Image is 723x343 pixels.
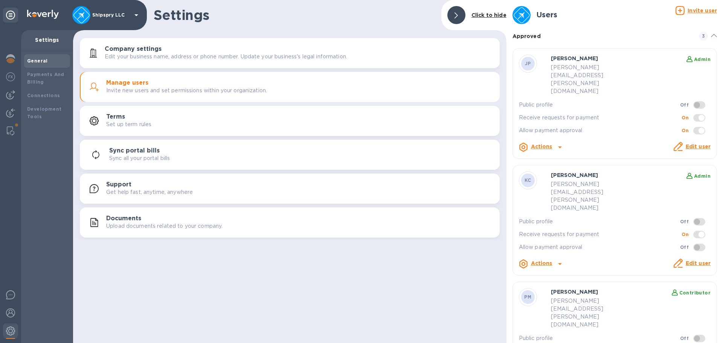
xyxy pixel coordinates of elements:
[80,140,500,170] button: Sync portal billsSync all your portal bills
[27,36,67,44] p: Settings
[682,115,689,120] b: On
[680,335,689,341] b: Off
[106,120,151,128] p: Set up term rules
[525,61,531,66] b: JP
[80,106,500,136] button: TermsSet up term rules
[519,218,680,226] p: Public profile
[679,290,711,296] b: Contributor
[519,230,682,238] p: Receive requests for payment
[525,177,531,183] b: KC
[688,8,717,14] u: Invite user
[519,55,711,152] div: JP[PERSON_NAME] Admin[PERSON_NAME][EMAIL_ADDRESS][PERSON_NAME][DOMAIN_NAME]Public profileOffRecei...
[519,127,682,134] p: Allow payment approval
[551,297,644,329] p: [PERSON_NAME][EMAIL_ADDRESS][PERSON_NAME][DOMAIN_NAME]
[537,11,557,19] h3: Users
[682,232,689,237] b: On
[699,32,708,41] span: 3
[686,260,711,266] a: Edit user
[531,143,552,149] b: Actions
[519,243,680,251] p: Allow payment approval
[513,33,541,39] b: Approved
[551,64,644,95] p: [PERSON_NAME][EMAIL_ADDRESS][PERSON_NAME][DOMAIN_NAME]
[80,38,500,68] button: Company settingsEdit your business name, address or phone number. Update your business's legal in...
[682,128,689,133] b: On
[531,260,552,266] b: Actions
[513,24,717,48] div: Approved 3
[106,188,193,196] p: Get help fast, anytime, anywhere
[106,181,131,188] h3: Support
[92,12,130,18] p: Shipspry LLC
[106,79,148,87] h3: Manage users
[680,219,689,224] b: Off
[551,55,644,62] p: [PERSON_NAME]
[27,58,48,64] b: General
[551,180,644,212] p: [PERSON_NAME][EMAIL_ADDRESS][PERSON_NAME][DOMAIN_NAME]
[680,102,689,108] b: Off
[106,87,267,95] p: Invite new users and set permissions within your organization.
[105,53,347,61] p: Edit your business name, address or phone number. Update your business's legal information.
[6,72,15,81] img: Foreign exchange
[106,222,223,230] p: Upload documents related to your company.
[551,288,644,296] p: [PERSON_NAME]
[694,173,711,179] b: Admin
[80,207,500,238] button: DocumentsUpload documents related to your company.
[106,113,125,120] h3: Terms
[109,154,170,162] p: Sync all your portal bills
[686,143,711,149] a: Edit user
[27,93,60,98] b: Connections
[519,114,682,122] p: Receive requests for payment
[27,72,64,85] b: Payments And Billing
[471,12,506,18] b: Click to hide
[80,174,500,204] button: SupportGet help fast, anytime, anywhere
[680,244,689,250] b: Off
[519,171,711,269] div: KC[PERSON_NAME] Admin[PERSON_NAME][EMAIL_ADDRESS][PERSON_NAME][DOMAIN_NAME]Public profileOffRecei...
[694,56,711,62] b: Admin
[519,101,680,109] p: Public profile
[519,334,680,342] p: Public profile
[3,8,18,23] div: Unpin categories
[106,215,141,222] h3: Documents
[105,46,162,53] h3: Company settings
[27,10,59,19] img: Logo
[154,7,435,23] h1: Settings
[80,72,500,102] button: Manage usersInvite new users and set permissions within your organization.
[524,294,531,300] b: PM
[109,147,160,154] h3: Sync portal bills
[27,106,61,119] b: Development Tools
[551,171,644,179] p: [PERSON_NAME]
